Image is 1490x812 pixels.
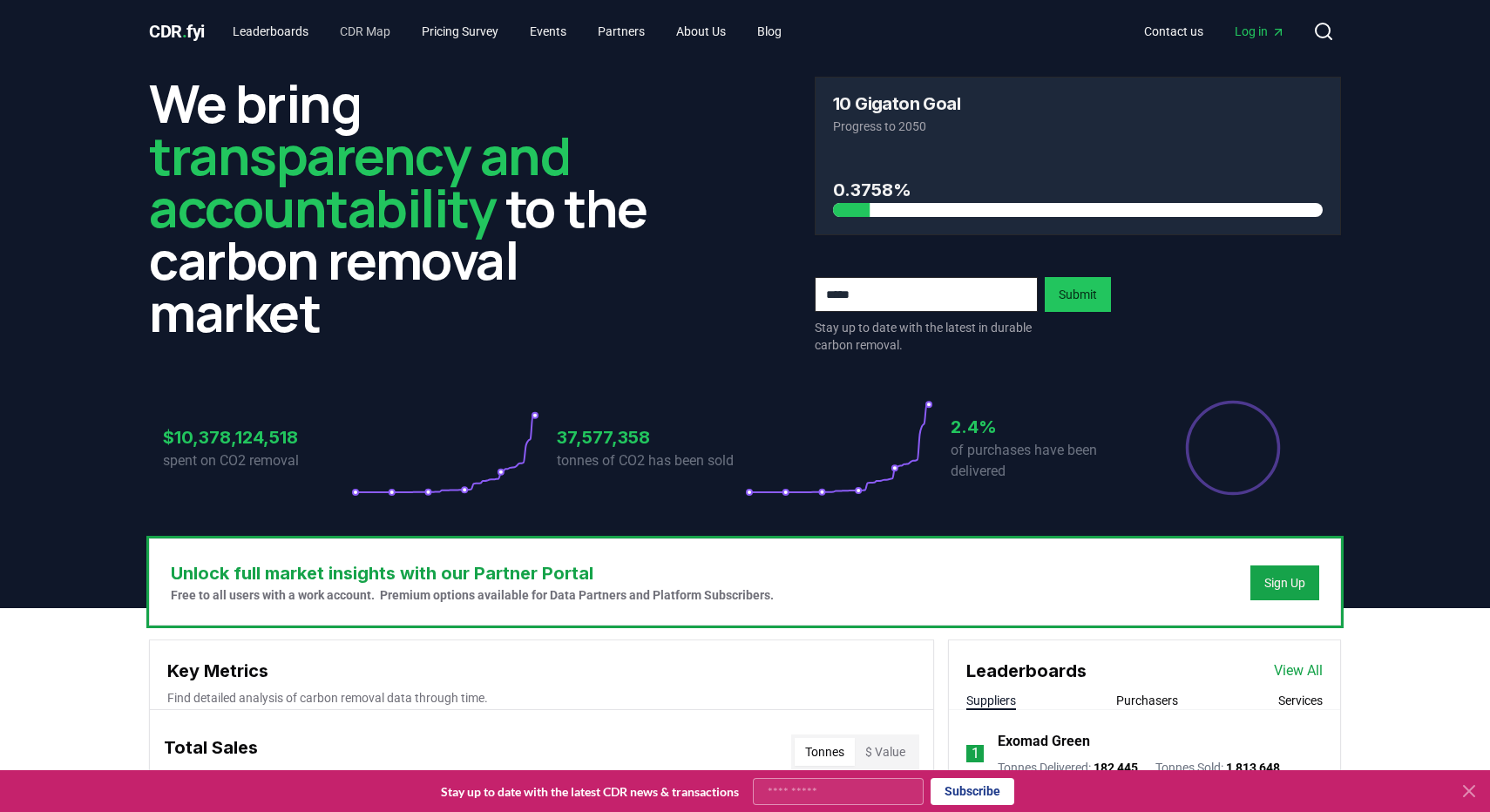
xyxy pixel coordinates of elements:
a: About Us [662,16,740,47]
p: 1 [972,743,979,764]
a: Pricing Survey [408,16,512,47]
nav: Main [219,16,796,47]
a: Log in [1221,16,1299,47]
h3: 2.4% [951,414,1139,440]
a: View All [1274,660,1323,681]
button: Submit [1045,277,1111,312]
h3: 0.3758% [833,177,1323,203]
h3: 10 Gigaton Goal [833,95,960,112]
a: Exomad Green [998,731,1090,752]
span: Log in [1235,23,1285,40]
p: tonnes of CO2 has been sold [557,450,745,471]
button: Suppliers [966,692,1016,709]
a: Contact us [1130,16,1217,47]
p: Tonnes Sold : [1155,759,1280,776]
a: CDR.fyi [149,19,205,44]
span: transparency and accountability [149,119,570,243]
nav: Main [1130,16,1299,47]
span: 182,445 [1094,761,1138,775]
a: Blog [743,16,796,47]
h2: We bring to the carbon removal market [149,77,675,338]
a: Events [516,16,580,47]
button: Sign Up [1250,565,1319,600]
p: Stay up to date with the latest in durable carbon removal. [815,319,1038,354]
a: CDR Map [326,16,404,47]
button: Services [1278,692,1323,709]
h3: Total Sales [164,734,258,769]
h3: Leaderboards [966,658,1087,684]
p: Tonnes Delivered : [998,759,1138,776]
p: of purchases have been delivered [951,440,1139,482]
a: Sign Up [1264,574,1305,592]
h3: Key Metrics [167,658,916,684]
button: Purchasers [1116,692,1178,709]
a: Partners [584,16,659,47]
h3: Unlock full market insights with our Partner Portal [171,560,774,586]
span: . [182,21,187,42]
button: $ Value [855,738,916,766]
h3: $10,378,124,518 [163,424,351,450]
button: Tonnes [795,738,855,766]
p: Find detailed analysis of carbon removal data through time. [167,689,916,707]
a: Leaderboards [219,16,322,47]
p: Progress to 2050 [833,118,1323,135]
p: spent on CO2 removal [163,450,351,471]
span: 1,813,648 [1226,761,1280,775]
h3: 37,577,358 [557,424,745,450]
p: Free to all users with a work account. Premium options available for Data Partners and Platform S... [171,586,774,604]
span: CDR fyi [149,21,205,42]
div: Percentage of sales delivered [1184,399,1282,497]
